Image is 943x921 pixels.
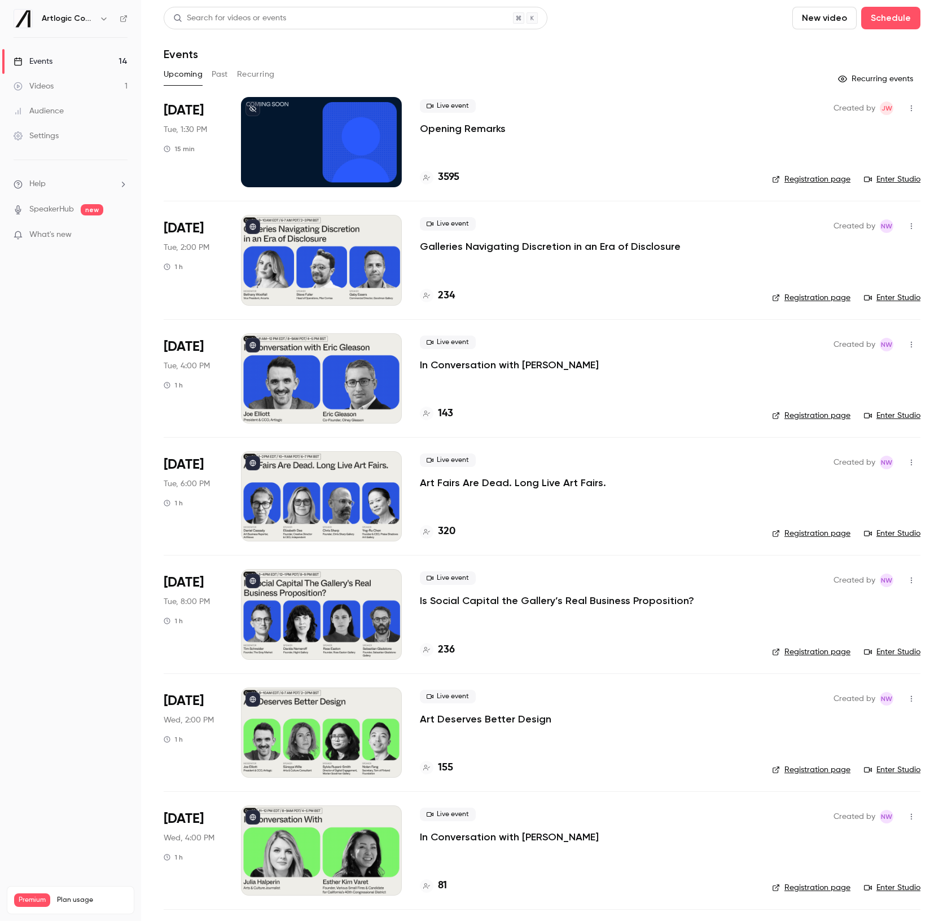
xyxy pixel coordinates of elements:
[438,170,459,185] h4: 3595
[164,715,214,726] span: Wed, 2:00 PM
[864,410,920,421] a: Enter Studio
[164,124,207,135] span: Tue, 1:30 PM
[164,219,204,237] span: [DATE]
[420,808,476,821] span: Live event
[772,764,850,775] a: Registration page
[772,528,850,539] a: Registration page
[164,569,223,659] div: Sep 16 Tue, 8:00 PM (Europe/London)
[420,830,599,844] a: In Conversation with [PERSON_NAME]
[164,574,204,592] span: [DATE]
[772,174,850,185] a: Registration page
[164,478,210,490] span: Tue, 6:00 PM
[420,571,476,585] span: Live event
[14,178,128,190] li: help-dropdown-opener
[864,174,920,185] a: Enter Studio
[438,760,453,775] h4: 155
[438,524,455,539] h4: 320
[164,616,183,625] div: 1 h
[833,70,920,88] button: Recurring events
[420,642,455,658] a: 236
[164,832,214,844] span: Wed, 4:00 PM
[864,764,920,775] a: Enter Studio
[164,47,198,61] h1: Events
[420,760,453,775] a: 155
[881,102,892,115] span: JW
[880,102,893,115] span: Jack Walden
[164,692,204,710] span: [DATE]
[164,810,204,828] span: [DATE]
[164,97,223,187] div: Sep 16 Tue, 1:30 PM (Europe/London)
[881,219,892,233] span: NW
[438,406,453,421] h4: 143
[164,262,183,271] div: 1 h
[14,10,32,28] img: Artlogic Connect 2025
[14,81,54,92] div: Videos
[438,878,447,893] h4: 81
[864,646,920,658] a: Enter Studio
[164,596,210,607] span: Tue, 8:00 PM
[237,65,275,83] button: Recurring
[212,65,228,83] button: Past
[438,288,455,303] h4: 234
[29,204,74,215] a: SpeakerHub
[420,712,551,726] a: Art Deserves Better Design
[164,65,203,83] button: Upcoming
[164,451,223,541] div: Sep 16 Tue, 6:00 PM (Europe/London)
[880,338,893,351] span: Natasha Whiffin
[772,292,850,303] a: Registration page
[834,692,875,706] span: Created by
[772,646,850,658] a: Registration page
[14,893,50,907] span: Premium
[834,456,875,469] span: Created by
[420,240,681,253] a: Galleries Navigating Discretion in an Era of Disclosure
[420,406,453,421] a: 143
[164,360,210,372] span: Tue, 4:00 PM
[864,292,920,303] a: Enter Studio
[164,333,223,424] div: Sep 16 Tue, 4:00 PM (Europe/Dublin)
[881,574,892,587] span: NW
[861,7,920,29] button: Schedule
[420,524,455,539] a: 320
[114,230,128,240] iframe: Noticeable Trigger
[420,453,476,467] span: Live event
[834,219,875,233] span: Created by
[81,204,103,215] span: new
[834,102,875,115] span: Created by
[420,122,506,135] a: Opening Remarks
[164,381,183,390] div: 1 h
[29,178,46,190] span: Help
[772,882,850,893] a: Registration page
[881,692,892,706] span: NW
[420,288,455,303] a: 234
[420,690,476,703] span: Live event
[420,594,694,607] a: Is Social Capital the Gallery’s Real Business Proposition?
[420,358,599,372] a: In Conversation with [PERSON_NAME]
[880,692,893,706] span: Natasha Whiffin
[881,456,892,469] span: NW
[834,338,875,351] span: Created by
[881,338,892,351] span: NW
[42,13,95,24] h6: Artlogic Connect 2025
[772,410,850,421] a: Registration page
[420,476,606,490] a: Art Fairs Are Dead. Long Live Art Fairs.
[420,99,476,113] span: Live event
[14,56,52,67] div: Events
[880,456,893,469] span: Natasha Whiffin
[880,810,893,823] span: Natasha Whiffin
[14,105,64,117] div: Audience
[164,805,223,896] div: Sep 17 Wed, 4:00 PM (Europe/London)
[834,574,875,587] span: Created by
[14,130,59,142] div: Settings
[164,215,223,305] div: Sep 16 Tue, 2:00 PM (Europe/London)
[164,456,204,474] span: [DATE]
[164,338,204,356] span: [DATE]
[864,528,920,539] a: Enter Studio
[29,229,72,241] span: What's new
[57,896,127,905] span: Plan usage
